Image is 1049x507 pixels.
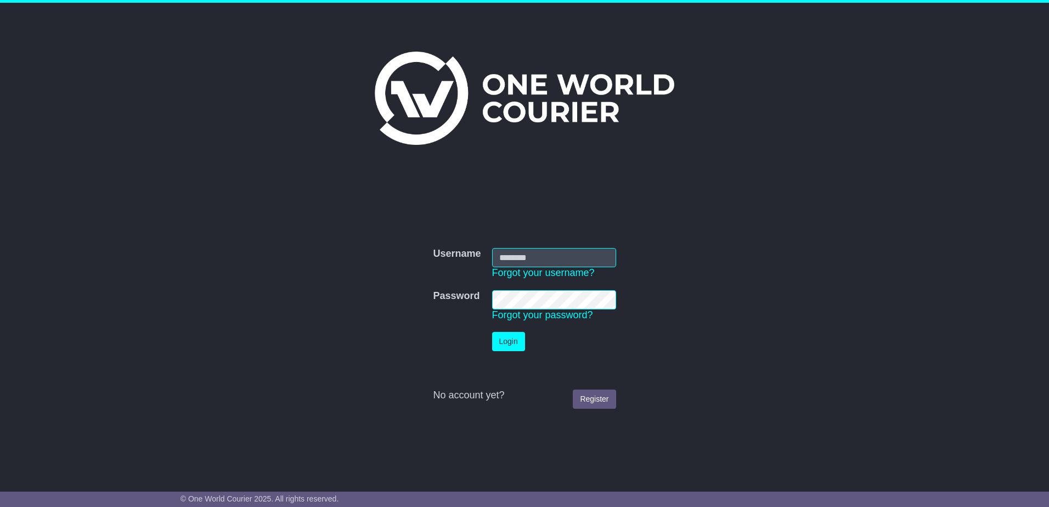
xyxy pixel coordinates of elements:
a: Forgot your username? [492,267,595,278]
a: Register [573,390,616,409]
button: Login [492,332,525,351]
label: Username [433,248,481,260]
span: © One World Courier 2025. All rights reserved. [181,494,339,503]
div: No account yet? [433,390,616,402]
img: One World [375,52,674,145]
label: Password [433,290,480,302]
a: Forgot your password? [492,309,593,320]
